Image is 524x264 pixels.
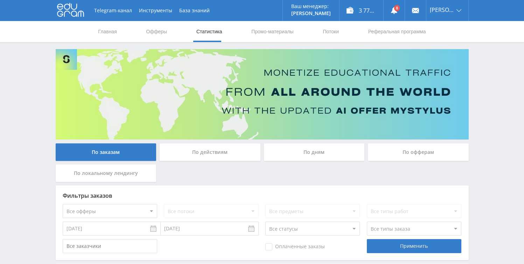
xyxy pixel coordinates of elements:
[146,21,168,42] a: Офферы
[56,164,156,182] div: По локальному лендингу
[291,4,331,9] p: Ваш менеджер:
[63,239,157,253] input: Все заказчики
[322,21,340,42] a: Потоки
[291,11,331,16] p: [PERSON_NAME]
[196,21,223,42] a: Статистика
[264,143,365,161] div: По дням
[56,143,156,161] div: По заказам
[251,21,294,42] a: Промо-материалы
[367,239,461,253] div: Применить
[368,21,427,42] a: Реферальная программа
[265,243,325,250] span: Оплаченные заказы
[160,143,260,161] div: По действиям
[98,21,118,42] a: Главная
[63,192,462,199] div: Фильтры заказов
[368,143,469,161] div: По офферам
[430,7,454,13] span: [PERSON_NAME]
[56,49,469,140] img: Banner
